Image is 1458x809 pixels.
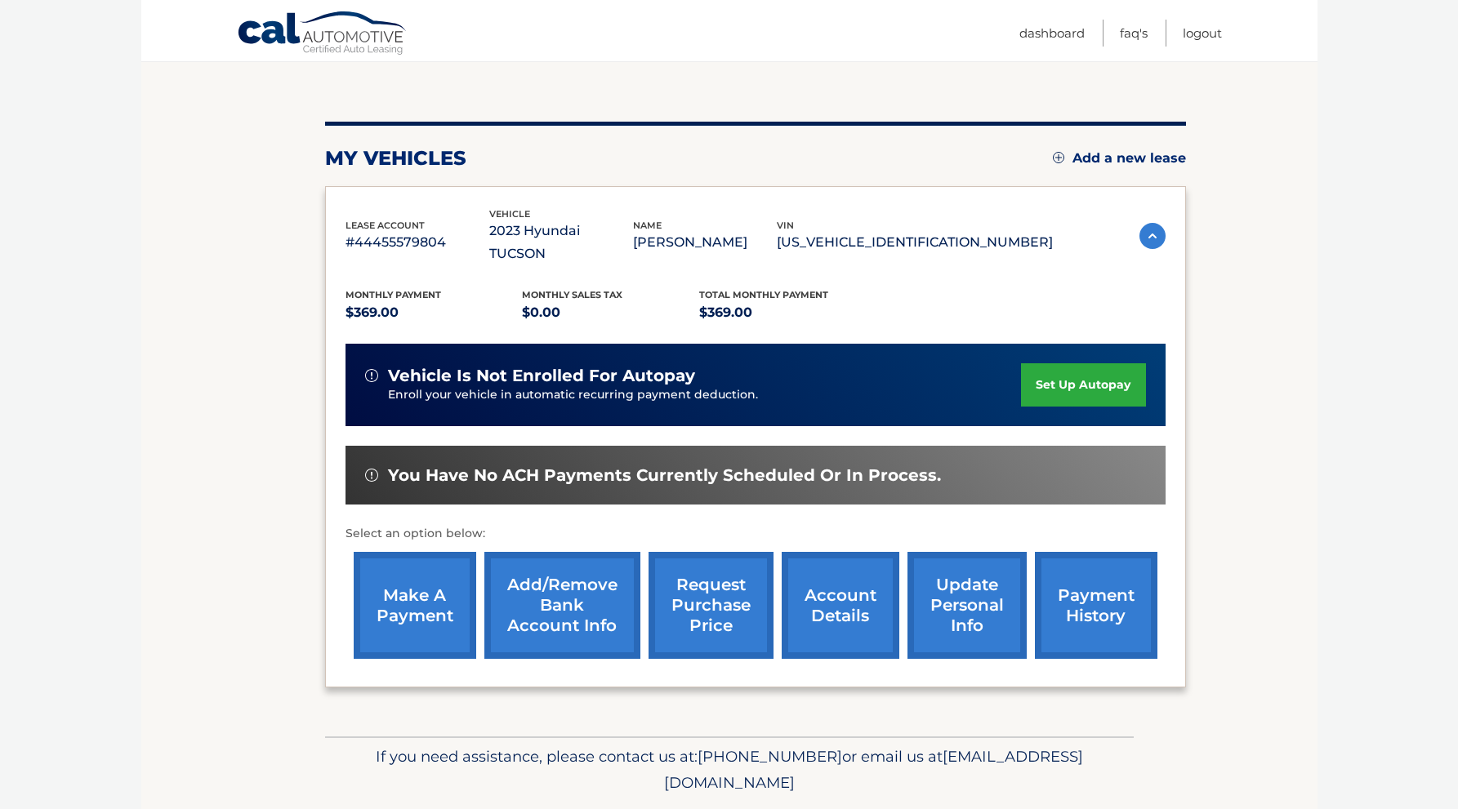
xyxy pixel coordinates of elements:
[1139,223,1166,249] img: accordion-active.svg
[1019,20,1085,47] a: Dashboard
[1021,363,1145,407] a: set up autopay
[325,146,466,171] h2: my vehicles
[777,231,1053,254] p: [US_VEHICLE_IDENTIFICATION_NUMBER]
[1053,150,1186,167] a: Add a new lease
[346,301,523,324] p: $369.00
[522,289,622,300] span: Monthly sales Tax
[633,220,662,231] span: name
[388,386,1022,404] p: Enroll your vehicle in automatic recurring payment deduction.
[365,369,378,382] img: alert-white.svg
[633,231,777,254] p: [PERSON_NAME]
[777,220,794,231] span: vin
[354,552,476,659] a: make a payment
[522,301,699,324] p: $0.00
[346,231,489,254] p: #44455579804
[336,744,1123,796] p: If you need assistance, please contact us at: or email us at
[782,552,899,659] a: account details
[1053,152,1064,163] img: add.svg
[346,524,1166,544] p: Select an option below:
[237,11,408,58] a: Cal Automotive
[1035,552,1157,659] a: payment history
[346,289,441,300] span: Monthly Payment
[388,465,941,486] span: You have no ACH payments currently scheduled or in process.
[1120,20,1148,47] a: FAQ's
[664,747,1083,792] span: [EMAIL_ADDRESS][DOMAIN_NAME]
[699,289,828,300] span: Total Monthly Payment
[489,220,633,265] p: 2023 Hyundai TUCSON
[1183,20,1222,47] a: Logout
[489,208,530,220] span: vehicle
[365,469,378,482] img: alert-white.svg
[699,301,876,324] p: $369.00
[484,552,640,659] a: Add/Remove bank account info
[346,220,425,231] span: lease account
[649,552,774,659] a: request purchase price
[698,747,842,766] span: [PHONE_NUMBER]
[388,366,695,386] span: vehicle is not enrolled for autopay
[907,552,1027,659] a: update personal info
